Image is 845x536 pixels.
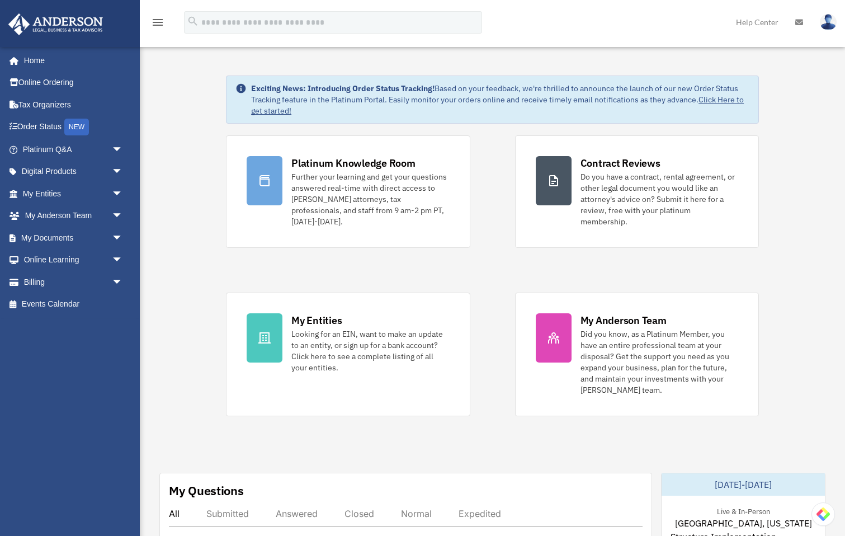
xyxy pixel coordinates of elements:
[8,182,140,205] a: My Entitiesarrow_drop_down
[112,271,134,294] span: arrow_drop_down
[251,83,435,93] strong: Exciting News: Introducing Order Status Tracking!
[8,293,140,316] a: Events Calendar
[515,293,759,416] a: My Anderson Team Did you know, as a Platinum Member, you have an entire professional team at your...
[206,508,249,519] div: Submitted
[151,16,164,29] i: menu
[8,205,140,227] a: My Anderson Teamarrow_drop_down
[112,182,134,205] span: arrow_drop_down
[8,227,140,249] a: My Documentsarrow_drop_down
[112,227,134,250] span: arrow_drop_down
[291,171,449,227] div: Further your learning and get your questions answered real-time with direct access to [PERSON_NAM...
[459,508,501,519] div: Expedited
[5,13,106,35] img: Anderson Advisors Platinum Portal
[64,119,89,135] div: NEW
[820,14,837,30] img: User Pic
[580,328,738,396] div: Did you know, as a Platinum Member, you have an entire professional team at your disposal? Get th...
[112,161,134,184] span: arrow_drop_down
[708,505,779,516] div: Live & In-Person
[169,508,180,519] div: All
[8,161,140,183] a: Digital Productsarrow_drop_down
[276,508,318,519] div: Answered
[8,72,140,94] a: Online Ordering
[251,95,744,116] a: Click Here to get started!
[187,15,199,27] i: search
[8,49,134,72] a: Home
[8,138,140,161] a: Platinum Q&Aarrow_drop_down
[251,83,749,116] div: Based on your feedback, we're thrilled to announce the launch of our new Order Status Tracking fe...
[291,156,416,170] div: Platinum Knowledge Room
[8,249,140,271] a: Online Learningarrow_drop_down
[662,473,825,496] div: [DATE]-[DATE]
[226,293,470,416] a: My Entities Looking for an EIN, want to make an update to an entity, or sign up for a bank accoun...
[401,508,432,519] div: Normal
[8,93,140,116] a: Tax Organizers
[169,482,244,499] div: My Questions
[226,135,470,248] a: Platinum Knowledge Room Further your learning and get your questions answered real-time with dire...
[151,20,164,29] a: menu
[8,116,140,139] a: Order StatusNEW
[580,156,660,170] div: Contract Reviews
[112,249,134,272] span: arrow_drop_down
[515,135,759,248] a: Contract Reviews Do you have a contract, rental agreement, or other legal document you would like...
[675,516,812,530] span: [GEOGRAPHIC_DATA], [US_STATE]
[291,313,342,327] div: My Entities
[291,328,449,373] div: Looking for an EIN, want to make an update to an entity, or sign up for a bank account? Click her...
[580,313,667,327] div: My Anderson Team
[580,171,738,227] div: Do you have a contract, rental agreement, or other legal document you would like an attorney's ad...
[112,205,134,228] span: arrow_drop_down
[344,508,374,519] div: Closed
[112,138,134,161] span: arrow_drop_down
[8,271,140,293] a: Billingarrow_drop_down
